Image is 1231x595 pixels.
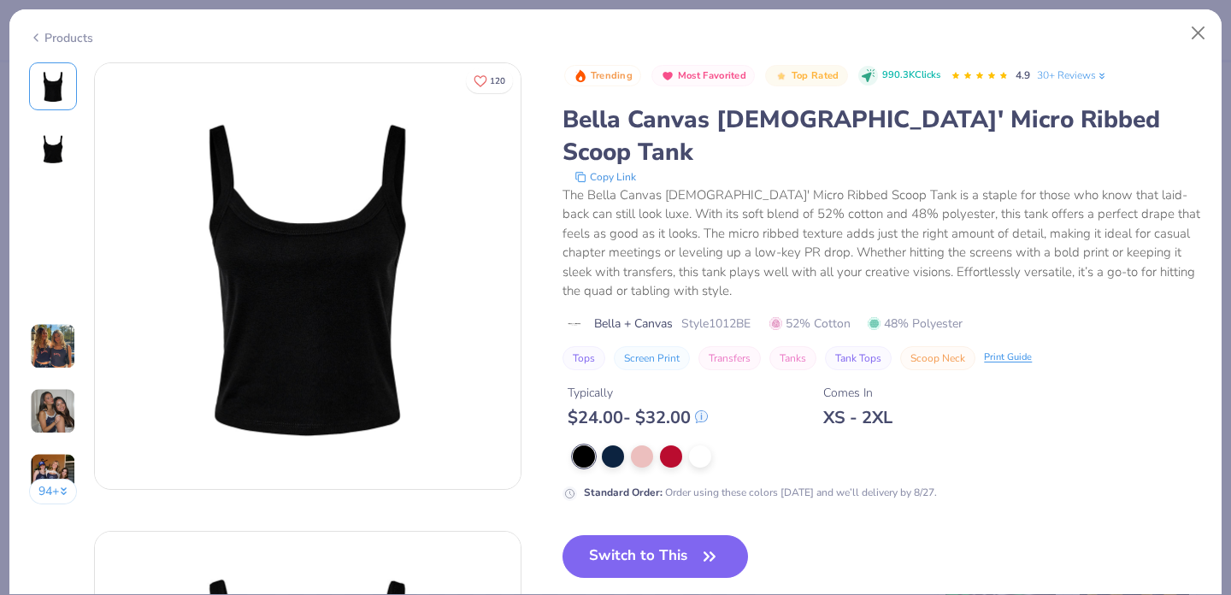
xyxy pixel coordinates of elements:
img: User generated content [30,453,76,499]
img: User generated content [30,388,76,434]
button: Close [1182,17,1215,50]
div: Products [29,29,93,47]
img: User generated content [30,258,32,304]
div: Bella Canvas [DEMOGRAPHIC_DATA]' Micro Ribbed Scoop Tank [562,103,1202,168]
span: 120 [490,77,505,85]
div: Typically [568,384,708,402]
strong: Standard Order : [584,486,663,499]
span: Bella + Canvas [594,315,673,333]
span: 990.3K Clicks [882,68,940,83]
button: Like [466,68,513,93]
img: User generated content [30,323,76,369]
img: brand logo [562,317,586,331]
span: Most Favorited [678,71,746,80]
div: 4.9 Stars [951,62,1009,90]
div: $ 24.00 - $ 32.00 [568,407,708,428]
span: Style 1012BE [681,315,751,333]
button: Switch to This [562,535,748,578]
span: 48% Polyester [868,315,963,333]
div: The Bella Canvas [DEMOGRAPHIC_DATA]' Micro Ribbed Scoop Tank is a staple for those who know that ... [562,186,1202,301]
span: 52% Cotton [769,315,851,333]
img: Front [95,63,521,489]
button: Screen Print [614,346,690,370]
img: Back [32,131,74,172]
button: Tank Tops [825,346,892,370]
img: Most Favorited sort [661,69,674,83]
button: Badge Button [564,65,641,87]
img: Trending sort [574,69,587,83]
button: Tanks [769,346,816,370]
button: copy to clipboard [569,168,641,186]
img: Top Rated sort [775,69,788,83]
div: Order using these colors [DATE] and we’ll delivery by 8/27. [584,485,937,500]
span: Trending [591,71,633,80]
img: Front [32,66,74,107]
div: Comes In [823,384,892,402]
button: Transfers [698,346,761,370]
span: Top Rated [792,71,839,80]
button: Tops [562,346,605,370]
button: Badge Button [765,65,847,87]
button: Scoop Neck [900,346,975,370]
a: 30+ Reviews [1037,68,1108,83]
div: Print Guide [984,351,1032,365]
div: XS - 2XL [823,407,892,428]
button: 94+ [29,479,78,504]
img: User generated content [30,193,32,239]
span: 4.9 [1016,68,1030,82]
button: Badge Button [651,65,755,87]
